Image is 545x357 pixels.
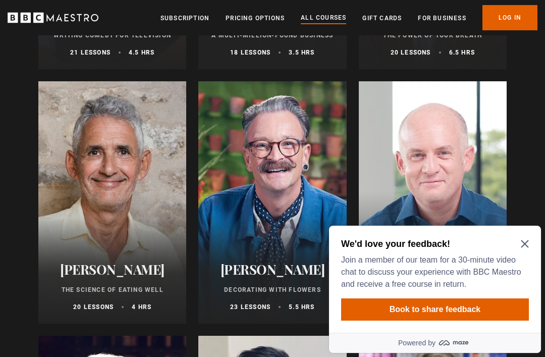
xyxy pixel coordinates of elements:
[230,302,270,312] p: 23 lessons
[301,13,346,24] a: All Courses
[132,302,151,312] p: 4 hrs
[210,262,334,277] h2: [PERSON_NAME]
[226,13,285,23] a: Pricing Options
[129,48,154,57] p: 4.5 hrs
[210,285,334,294] p: Decorating With Flowers
[50,285,174,294] p: The Science of Eating Well
[4,111,216,131] a: Powered by maze
[359,81,507,324] a: [PERSON_NAME] Time Management 22 lessons 5 hrs
[16,32,200,69] p: Join a member of our team for a 30-minute video chat to discuss your experience with BBC Maestro ...
[371,31,495,40] p: The Power of Your Breath
[198,81,346,324] a: [PERSON_NAME] Decorating With Flowers 23 lessons 5.5 hrs
[16,77,204,99] button: Book to share feedback
[50,262,174,277] h2: [PERSON_NAME]
[362,13,402,23] a: Gift Cards
[196,18,204,26] button: Close Maze Prompt
[50,31,174,40] p: Writing Comedy for Television
[16,16,200,28] h2: We'd love your feedback!
[391,48,431,57] p: 20 lessons
[38,81,186,324] a: [PERSON_NAME] The Science of Eating Well 20 lessons 4 hrs
[70,48,111,57] p: 21 lessons
[230,48,270,57] p: 18 lessons
[449,48,475,57] p: 6.5 hrs
[160,13,209,23] a: Subscription
[73,302,114,312] p: 20 lessons
[482,5,537,30] a: Log In
[289,48,314,57] p: 3.5 hrs
[160,5,537,30] nav: Primary
[8,10,98,25] svg: BBC Maestro
[4,4,216,131] div: Optional study invitation
[289,302,314,312] p: 5.5 hrs
[418,13,466,23] a: For business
